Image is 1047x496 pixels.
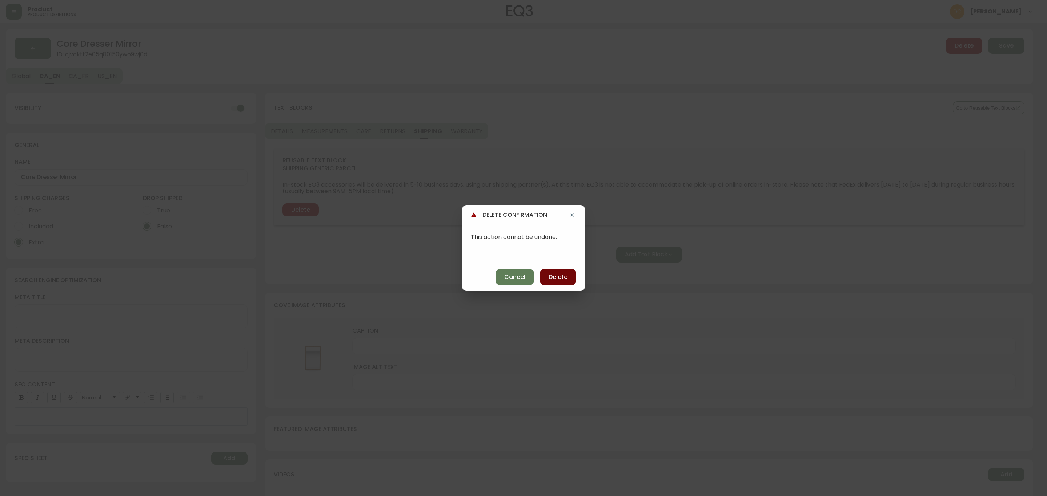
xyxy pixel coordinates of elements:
[549,273,567,281] span: Delete
[540,269,576,285] button: Delete
[504,273,525,281] span: Cancel
[496,269,534,285] button: Cancel
[482,211,568,219] h4: delete confirmation
[471,233,557,241] span: This action cannot be undone.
